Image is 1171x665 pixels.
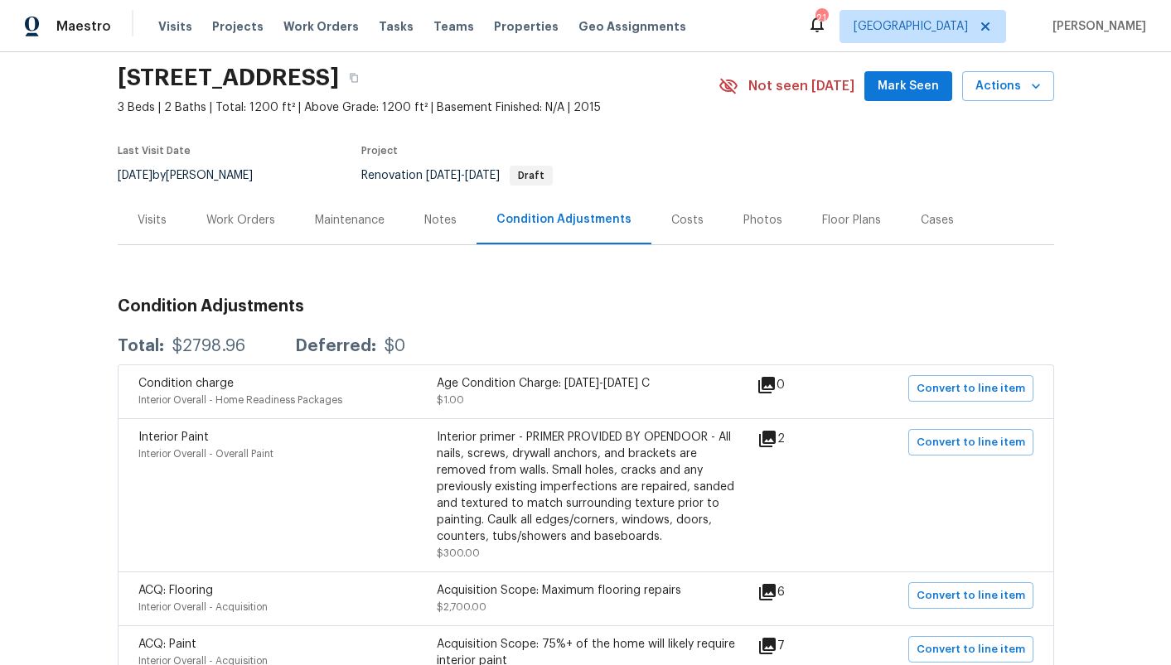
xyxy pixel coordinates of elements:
div: Work Orders [206,212,275,229]
span: Last Visit Date [118,146,191,156]
span: Draft [511,171,551,181]
span: Maestro [56,18,111,35]
div: 21 [815,10,827,27]
div: $0 [385,338,405,354]
span: Convert to line item [917,640,1025,659]
div: Age Condition Charge: [DATE]-[DATE] C [437,375,735,392]
span: Projects [212,18,264,35]
span: Convert to line item [917,433,1025,452]
span: Interior Overall - Acquisition [138,602,268,612]
div: Notes [424,212,457,229]
span: Convert to line item [917,586,1025,605]
span: Work Orders [283,18,359,35]
span: $2,700.00 [437,602,486,612]
div: Photos [743,212,782,229]
div: Maintenance [315,212,385,229]
div: Deferred: [295,338,376,354]
span: ACQ: Paint [138,638,196,650]
span: [GEOGRAPHIC_DATA] [854,18,968,35]
div: Visits [138,212,167,229]
span: Interior Overall - Overall Paint [138,449,273,459]
div: 6 [757,582,838,602]
span: Teams [433,18,474,35]
span: Project [361,146,398,156]
span: Convert to line item [917,379,1025,398]
span: Visits [158,18,192,35]
span: [PERSON_NAME] [1046,18,1146,35]
button: Convert to line item [908,636,1033,663]
div: $2798.96 [172,338,245,354]
span: Tasks [379,21,414,32]
h2: [STREET_ADDRESS] [118,70,339,86]
span: Properties [494,18,559,35]
button: Convert to line item [908,429,1033,455]
span: [DATE] [118,170,152,181]
span: - [426,170,500,181]
span: Condition charge [138,378,234,389]
div: 7 [757,636,838,656]
span: [DATE] [465,170,500,181]
div: Acquisition Scope: Maximum flooring repairs [437,582,735,599]
span: Geo Assignments [578,18,686,35]
span: Not seen [DATE] [748,78,854,94]
span: Interior Paint [138,431,209,443]
div: 2 [757,429,838,449]
span: [DATE] [426,170,461,181]
button: Actions [962,71,1054,102]
span: $1.00 [437,395,464,405]
div: Total: [118,338,164,354]
span: Renovation [361,170,553,181]
div: Condition Adjustments [496,211,631,228]
span: Interior Overall - Home Readiness Packages [138,395,342,405]
button: Copy Address [339,63,369,93]
span: Actions [975,76,1041,97]
div: 0 [757,375,838,395]
div: by [PERSON_NAME] [118,166,273,186]
span: Mark Seen [878,76,939,97]
span: $300.00 [437,548,480,558]
button: Mark Seen [864,71,952,102]
span: ACQ: Flooring [138,585,213,596]
button: Convert to line item [908,582,1033,609]
button: Convert to line item [908,375,1033,402]
span: 3 Beds | 2 Baths | Total: 1200 ft² | Above Grade: 1200 ft² | Basement Finished: N/A | 2015 [118,99,719,116]
div: Costs [671,212,704,229]
div: Cases [921,212,954,229]
h3: Condition Adjustments [118,298,1054,315]
div: Floor Plans [822,212,881,229]
div: Interior primer - PRIMER PROVIDED BY OPENDOOR - All nails, screws, drywall anchors, and brackets ... [437,429,735,545]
